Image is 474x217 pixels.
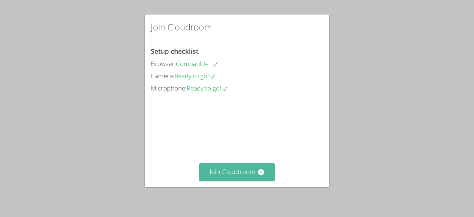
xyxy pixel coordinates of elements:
span: Ready to go! [187,84,228,92]
span: Ready to go! [174,72,216,80]
span: Camera: [151,72,174,80]
h2: Join Cloudroom [151,20,212,34]
span: Browser: [151,59,176,68]
span: Setup checklist [151,47,198,56]
button: Join Cloudroom [199,163,275,181]
span: Microphone: [151,84,187,92]
span: Compatible [176,59,219,68]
